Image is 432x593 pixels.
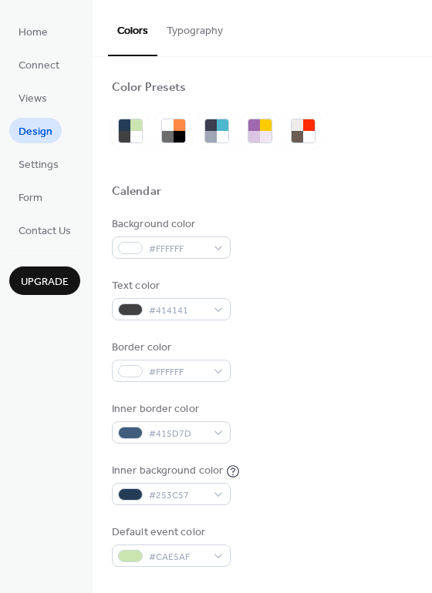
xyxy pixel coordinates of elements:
[9,266,80,295] button: Upgrade
[149,426,206,442] span: #415D7D
[9,118,62,143] a: Design
[19,190,42,206] span: Form
[9,217,80,243] a: Contact Us
[19,124,52,140] span: Design
[112,216,228,233] div: Background color
[112,184,161,200] div: Calendar
[19,25,48,41] span: Home
[112,524,228,541] div: Default event color
[149,364,206,380] span: #FFFFFF
[112,401,228,417] div: Inner border color
[9,85,56,110] a: Views
[19,223,71,240] span: Contact Us
[112,463,223,479] div: Inner background color
[149,241,206,257] span: #FFFFFF
[19,157,59,173] span: Settings
[9,52,69,77] a: Connect
[19,58,59,74] span: Connect
[9,184,52,209] a: Form
[112,340,228,356] div: Border color
[9,151,68,176] a: Settings
[9,18,57,44] a: Home
[149,549,206,565] span: #CAE5AF
[112,80,186,96] div: Color Presets
[19,91,47,107] span: Views
[112,278,228,294] div: Text color
[21,274,69,290] span: Upgrade
[149,303,206,319] span: #414141
[149,487,206,504] span: #253C57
